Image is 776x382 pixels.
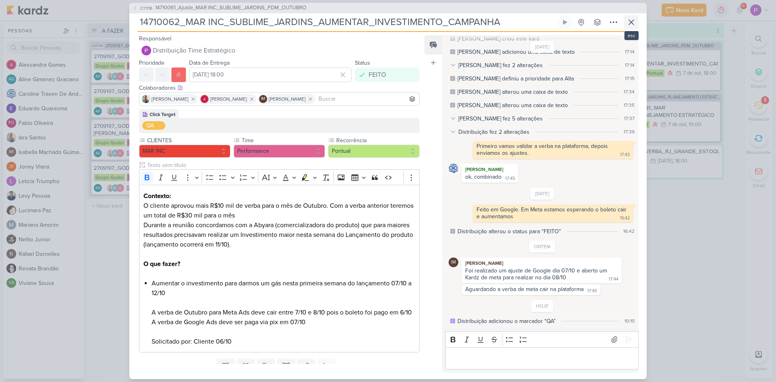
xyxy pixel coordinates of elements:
[458,101,568,110] div: Caroline alterou uma caixa de texto
[463,165,517,173] div: [PERSON_NAME]
[449,257,458,267] div: Isabella Machado Guimarães
[335,136,420,145] label: Recorrência
[465,267,609,281] div: Foi realizado um ajuste de Google dia 07/10 e aberto um Kardz de meta para realizar no dia 08/10
[141,46,151,55] img: Distribuição Time Estratégico
[458,74,574,83] div: Caroline definiu a prioridade para Alta
[142,95,150,103] img: Iara Santos
[587,288,597,294] div: 17:45
[625,48,635,55] div: 17:14
[450,229,455,234] div: Este log é visível à todos no kard
[450,36,455,41] div: Este log é visível à todos no kard
[137,15,556,30] input: Kard Sem Título
[477,206,628,220] div: Feito em Google. Em Meta estamos esperando o boleto cair e aumentamos
[328,145,420,158] button: Pontual
[200,95,209,103] img: Alessandra Gomes
[624,31,639,40] div: esc
[450,103,455,108] div: Este log é visível à todos no kard
[465,286,584,293] div: Aguardando a verba de meta cair na plataforma
[624,101,635,109] div: 17:35
[139,43,420,58] button: Distribuição Time Estratégico
[458,317,556,325] div: Distribuição adicionou o marcador "QA"
[620,152,630,158] div: 17:43
[609,276,618,283] div: 17:44
[355,68,420,82] button: FEITO
[465,173,502,180] div: ok, combinado
[450,89,455,94] div: Este log é visível à todos no kard
[620,215,630,222] div: 16:42
[317,94,418,104] input: Buscar
[450,76,455,81] div: Este log é visível à todos no kard
[146,136,230,145] label: CLIENTES
[261,97,265,101] p: IM
[458,88,568,96] div: Caroline alterou uma caixa de texto
[145,161,420,169] input: Texto sem título
[624,317,635,325] div: 10:10
[477,143,609,156] div: Primeiro vamos validar a verba na plataforma, depois enviamos os ajustes.
[189,68,352,82] input: Select a date
[458,227,561,236] div: Distribuição alterou o status para "FEITO"
[625,75,635,82] div: 17:15
[139,59,164,66] label: Prioridade
[562,19,568,25] div: Ligar relógio
[139,185,420,352] div: Editor editing area: main
[505,175,515,182] div: 17:45
[234,145,325,158] button: Performance
[624,115,635,122] div: 17:37
[139,169,420,185] div: Editor toolbar
[458,61,543,70] div: [PERSON_NAME] fez 2 alterações
[189,59,230,66] label: Data de Entrega
[150,111,175,118] div: Click Target
[143,260,180,268] strong: O que fazer?
[623,228,635,235] div: 16:42
[259,95,267,103] div: Isabella Machado Guimarães
[449,164,458,173] img: Caroline Traven De Andrade
[625,61,635,69] div: 17:14
[458,34,540,43] div: Caroline criou este kard
[624,88,635,95] div: 17:34
[241,136,325,145] label: Time
[139,84,420,92] div: Colaboradores
[450,319,455,323] div: Este log é visível somente aos membros da sua organização
[369,70,386,80] div: FEITO
[269,95,306,103] span: [PERSON_NAME]
[152,279,415,346] li: Aumentar o investimento para darmos um gás nesta primeira semana do lançamento 07/10 a 12/10 A ve...
[139,145,230,158] button: MAR INC
[355,59,370,66] label: Status
[463,259,620,267] div: [PERSON_NAME]
[458,128,529,136] div: Distribuição fez 2 alterações
[139,35,171,42] label: Responsável
[624,128,635,135] div: 17:39
[146,121,154,130] div: QA
[445,331,639,347] div: Editor toolbar
[143,192,171,200] strong: Contexto:
[451,260,456,265] p: IM
[152,95,188,103] span: [PERSON_NAME]
[210,95,247,103] span: [PERSON_NAME]
[153,46,235,55] span: Distribuição Time Estratégico
[450,49,455,54] div: Este log é visível à todos no kard
[458,114,543,123] div: [PERSON_NAME] fez 5 alterações
[143,191,415,249] p: O cliente aprovou mais R$10 mil de verba para o mês de Outubro. Com a verba anterior teremos um t...
[458,48,575,56] div: Caroline adicionou uma caixa de texto
[445,347,639,369] div: Editor editing area: main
